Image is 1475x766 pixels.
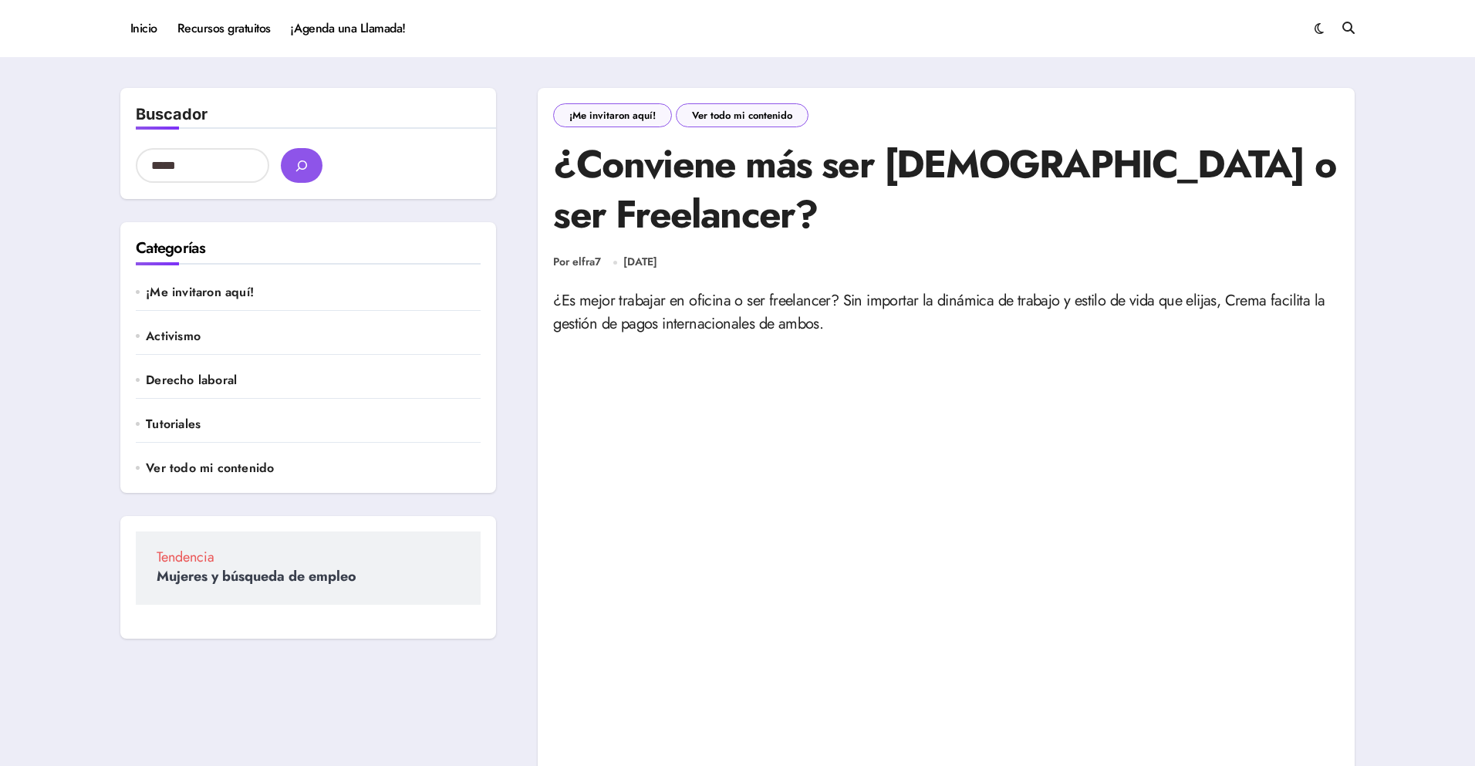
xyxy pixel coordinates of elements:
span: Tendencia [157,550,460,564]
p: ¿Es mejor trabajar en oficina o ser freelancer? Sin importar la dinámica de trabajo y estilo de v... [553,289,1339,336]
a: [DATE] [623,255,657,270]
a: Recursos gratuitos [167,8,281,49]
h2: Categorías [136,238,481,259]
time: [DATE] [623,254,657,269]
a: Ver todo mi contenido [676,103,808,127]
a: ¡Me invitaron aquí! [553,103,672,127]
a: Derecho laboral [146,372,481,389]
button: buscar [281,148,322,183]
a: ¡Agenda una Llamada! [281,8,416,49]
a: Tutoriales [146,416,481,433]
label: Buscador [136,105,208,123]
a: Activismo [146,328,481,345]
h1: ¿Conviene más ser Godin o ser Freelancer? [553,139,1339,239]
a: ¡Me invitaron aquí! [146,284,481,301]
a: Inicio [120,8,167,49]
a: Ver todo mi contenido [146,460,481,477]
a: Mujeres y búsqueda de empleo [157,566,356,586]
a: Por elfra7 [553,255,601,270]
